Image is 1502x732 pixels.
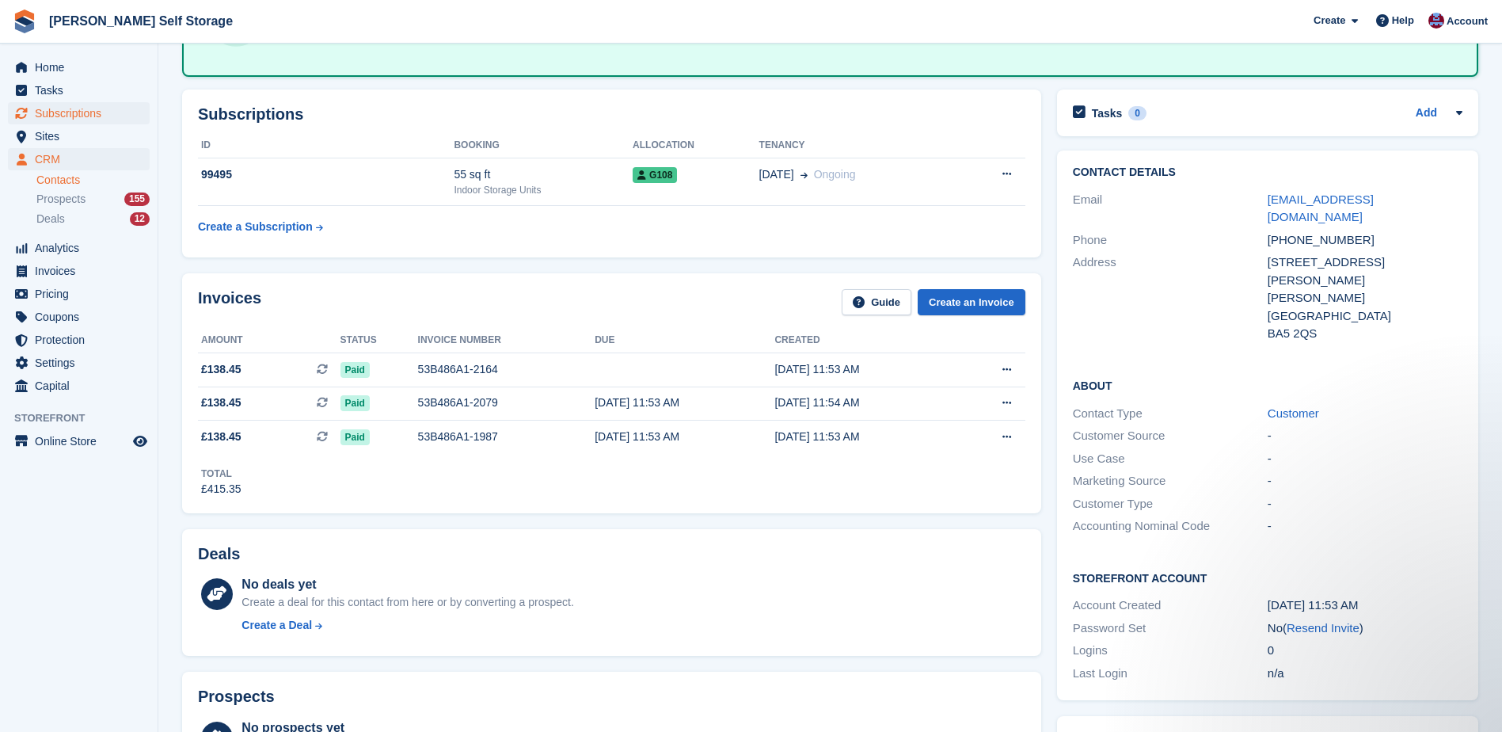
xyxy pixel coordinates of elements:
span: Settings [35,352,130,374]
div: n/a [1268,665,1462,683]
div: £415.35 [201,481,241,498]
div: [STREET_ADDRESS][PERSON_NAME] [1268,254,1462,289]
div: Last Login [1073,665,1268,683]
h2: Contact Details [1073,166,1462,179]
div: [DATE] 11:53 AM [774,429,954,445]
a: Create a Deal [241,617,573,634]
div: 53B486A1-2164 [418,361,595,378]
div: [DATE] 11:54 AM [774,395,954,411]
div: - [1268,450,1462,468]
span: Help [1392,13,1414,29]
h2: Subscriptions [198,105,1025,124]
div: Password Set [1073,620,1268,638]
span: Paid [340,429,370,445]
div: Create a Deal [241,617,312,634]
span: Paid [340,362,370,378]
div: No [1268,620,1462,638]
div: Accounting Nominal Code [1073,517,1268,536]
h2: About [1073,377,1462,393]
a: Guide [842,289,911,315]
span: Invoices [35,260,130,282]
a: menu [8,237,150,259]
span: Online Store [35,430,130,452]
th: Amount [198,328,340,353]
a: Contacts [36,173,150,188]
a: [EMAIL_ADDRESS][DOMAIN_NAME] [1268,193,1374,224]
span: Create [1314,13,1345,29]
th: Status [340,328,418,353]
div: Phone [1073,231,1268,250]
div: 53B486A1-1987 [418,429,595,445]
div: [GEOGRAPHIC_DATA] [1268,307,1462,326]
div: - [1268,427,1462,445]
a: menu [8,125,150,147]
a: menu [8,430,150,452]
div: 0 [1128,106,1146,120]
div: [DATE] 11:53 AM [774,361,954,378]
a: [PERSON_NAME] Self Storage [43,8,239,34]
th: Invoice number [418,328,595,353]
th: Created [774,328,954,353]
a: Customer [1268,406,1319,420]
div: 12 [130,212,150,226]
span: Coupons [35,306,130,328]
span: Pricing [35,283,130,305]
div: 53B486A1-2079 [418,395,595,411]
th: Allocation [633,133,759,158]
img: Tracy Bailey [1428,13,1444,29]
span: Analytics [35,237,130,259]
span: ( ) [1283,621,1363,635]
div: No deals yet [241,575,573,594]
span: Paid [340,395,370,411]
div: Create a Subscription [198,219,313,235]
span: CRM [35,148,130,170]
h2: Prospects [198,688,275,706]
h2: Storefront Account [1073,570,1462,585]
a: Add [1416,105,1437,123]
a: Preview store [131,432,150,451]
h2: Invoices [198,289,261,315]
a: menu [8,375,150,397]
img: stora-icon-8386f47178a22dfd0bd8f6a31ec36ba5ce8667c1dd55bd0f319d3a0aa187defe.svg [13,10,36,33]
span: G108 [633,167,677,183]
div: Customer Source [1073,427,1268,445]
a: menu [8,306,150,328]
div: Account Created [1073,597,1268,615]
th: ID [198,133,454,158]
a: menu [8,102,150,124]
div: Contact Type [1073,405,1268,423]
span: Account [1447,13,1488,29]
div: - [1268,472,1462,490]
span: Ongoing [814,168,856,181]
span: £138.45 [201,395,241,411]
span: Deals [36,212,65,227]
div: - [1268,517,1462,536]
span: Tasks [35,79,130,101]
th: Tenancy [759,133,957,158]
div: [PERSON_NAME] [1268,289,1462,307]
span: Subscriptions [35,102,130,124]
div: 99495 [198,166,454,183]
div: Create a deal for this contact from here or by converting a prospect. [241,594,573,611]
span: [DATE] [759,166,794,183]
a: menu [8,56,150,78]
div: [DATE] 11:53 AM [595,429,774,445]
div: Use Case [1073,450,1268,468]
div: Email [1073,191,1268,227]
div: 55 sq ft [454,166,633,183]
a: Create an Invoice [918,289,1025,315]
div: Total [201,467,241,481]
div: 155 [124,193,150,206]
div: 0 [1268,642,1462,660]
a: Resend Invite [1287,621,1359,635]
div: [PHONE_NUMBER] [1268,231,1462,250]
span: Protection [35,329,130,351]
div: - [1268,495,1462,513]
div: Logins [1073,642,1268,660]
span: £138.45 [201,429,241,445]
span: Storefront [14,410,158,426]
a: Create a Subscription [198,212,323,242]
div: BA5 2QS [1268,325,1462,343]
div: Address [1073,254,1268,343]
div: [DATE] 11:53 AM [595,395,774,411]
